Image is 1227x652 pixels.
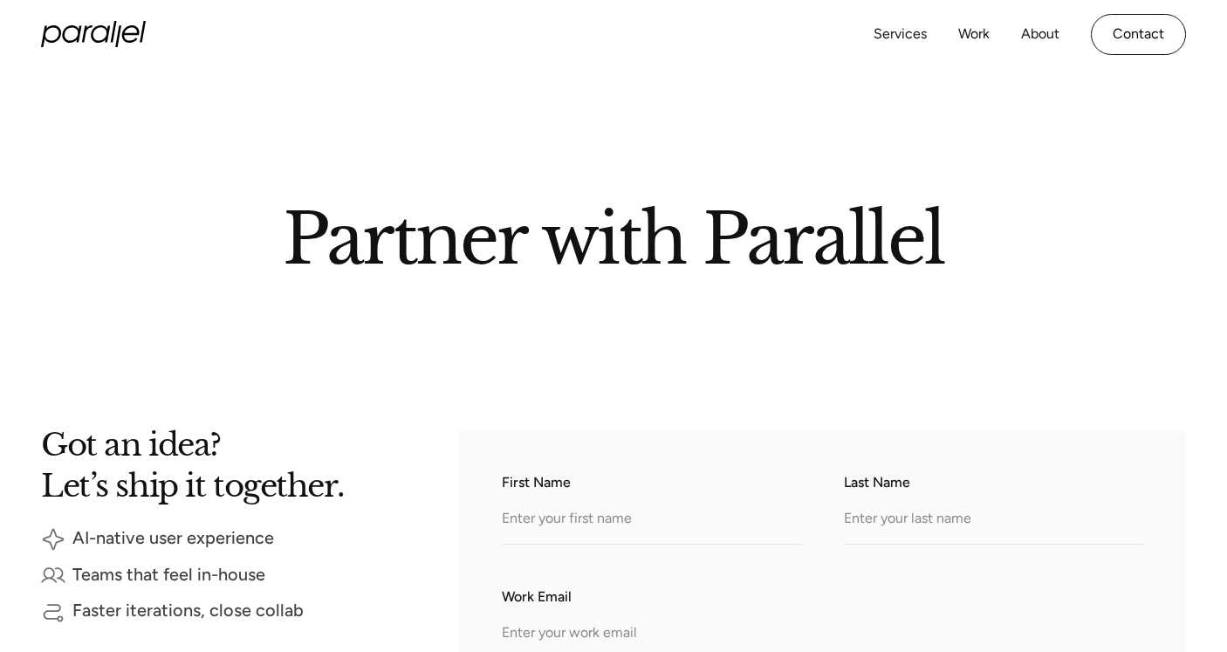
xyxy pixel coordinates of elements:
input: Enter your last name [844,497,1145,545]
a: Contact [1091,14,1186,55]
div: Teams that feel in-house [72,568,265,580]
a: home [41,21,146,47]
input: Enter your first name [502,497,803,545]
a: About [1021,22,1059,47]
label: Work Email [502,587,1145,607]
label: First Name [502,472,803,493]
label: Last Name [844,472,1145,493]
a: Services [874,22,927,47]
div: AI-native user experience [72,532,274,545]
div: Faster iterations, close collab [72,605,304,617]
a: Work [958,22,990,47]
h2: Got an idea? Let’s ship it together. [41,430,405,498]
h2: Partner with Parallel [125,207,1102,265]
